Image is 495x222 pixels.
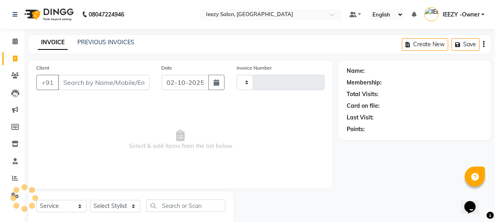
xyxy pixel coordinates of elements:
label: Client [36,64,49,72]
label: Date [162,64,173,72]
div: Last Visit: [347,113,374,122]
div: Card on file: [347,102,380,110]
img: IEEZY -Owner [424,7,439,21]
button: +91 [36,75,59,90]
a: INVOICE [38,35,68,50]
input: Search by Name/Mobile/Email/Code [58,75,150,90]
div: Membership: [347,78,382,87]
button: Create New [402,38,448,51]
img: logo [21,3,76,26]
div: Points: [347,125,365,134]
span: Select & add items from the list below [36,100,324,180]
input: Search or Scan [146,199,225,212]
span: IEEZY -Owner [443,10,480,19]
b: 08047224946 [89,3,124,26]
div: Name: [347,67,365,75]
label: Invoice Number [237,64,272,72]
div: Total Visits: [347,90,379,99]
button: Save [451,38,480,51]
a: PREVIOUS INVOICES [77,39,134,46]
iframe: chat widget [461,190,487,214]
